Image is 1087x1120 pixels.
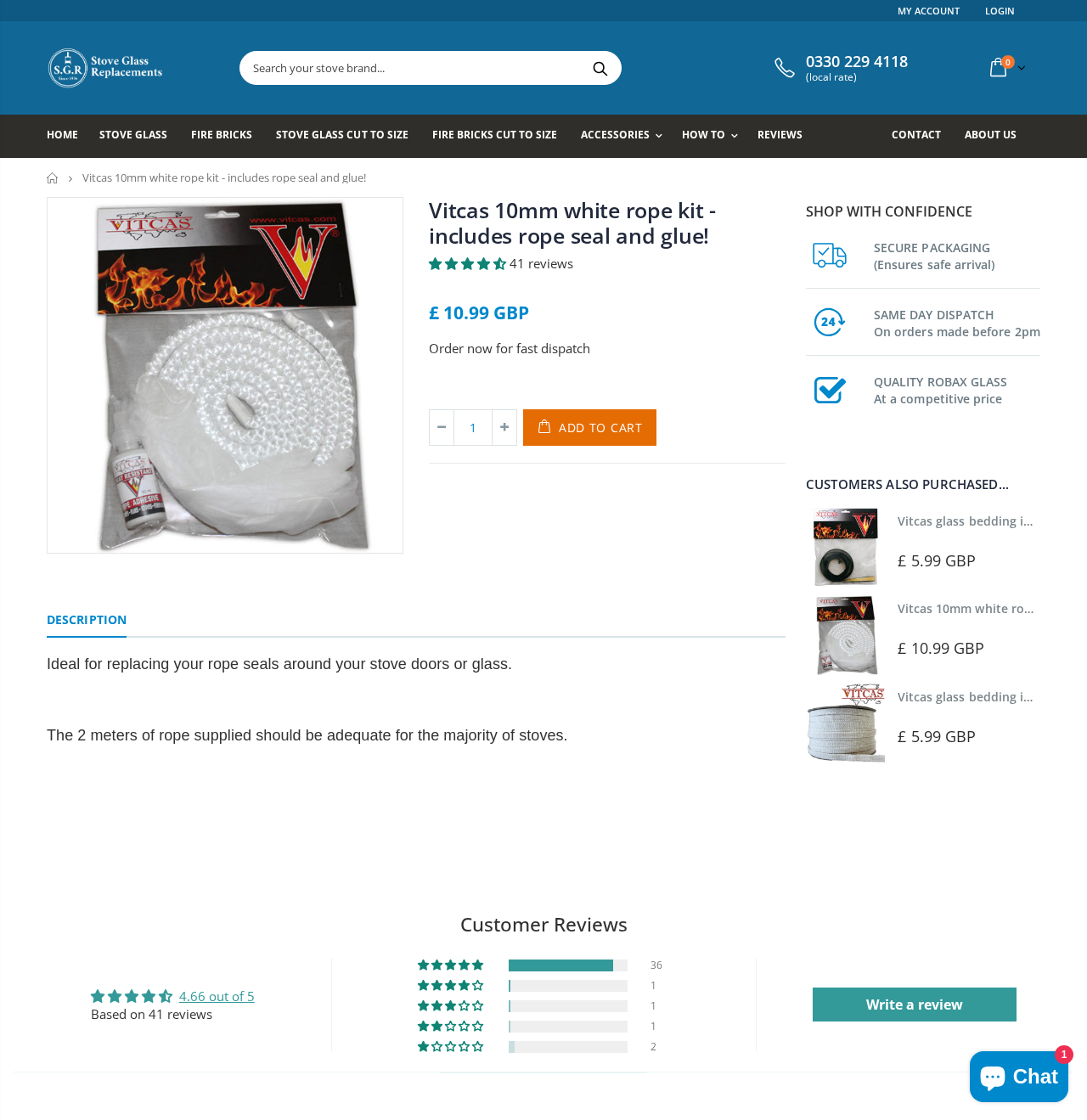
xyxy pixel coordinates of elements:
span: £ 10.99 GBP [898,638,984,658]
span: The 2 meters of rope supplied should be adequate for the majority of stoves. [47,727,568,744]
span: Stove Glass [99,127,167,142]
span: How To [682,127,725,142]
span: Home [47,127,78,142]
p: Order now for fast dispatch [429,339,786,358]
span: About us [965,127,1017,142]
span: 4.66 stars [429,255,510,272]
h3: SAME DAY DISPATCH On orders made before 2pm [874,303,1040,341]
div: 2% (1) reviews with 2 star rating [418,1021,486,1033]
span: £ 5.99 GBP [898,550,976,571]
a: About us [965,115,1029,158]
img: Stove Glass Replacement [47,47,166,89]
img: Vitcas white rope, glue and gloves kit 10mm [806,595,885,674]
button: Search [581,52,619,84]
span: Add to Cart [559,419,643,436]
div: 1 [651,1000,671,1012]
div: 2 [651,1041,671,1053]
a: 0330 229 4118 (local rate) [770,53,908,83]
a: 4.66 out of 5 [179,988,255,1005]
span: £ 10.99 GBP [429,301,529,324]
a: Fire Bricks Cut To Size [432,115,570,158]
span: (local rate) [806,71,908,83]
h3: SECURE PACKAGING (Ensures safe arrival) [874,236,1040,273]
div: Average rating is 4.66 stars [91,987,255,1005]
a: Write a review [813,988,1017,1022]
div: Customers also purchased... [806,478,1040,491]
span: Contact [892,127,941,142]
a: Stove Glass [99,115,180,158]
input: Search your stove brand... [240,52,811,84]
inbox-online-store-chat: Shopify online store chat [965,1051,1073,1106]
div: 2% (1) reviews with 4 star rating [418,980,486,992]
a: Contact [892,115,954,158]
a: 0 [983,51,1029,84]
div: 1 [651,1021,671,1033]
a: Fire Bricks [191,115,265,158]
span: Ideal for replacing your rope seals around your stove doors or glass. [47,656,512,673]
a: Description [47,604,127,638]
a: Vitcas 10mm white rope kit - includes rope seal and glue! [429,195,716,250]
div: 2% (1) reviews with 3 star rating [418,1000,486,1012]
span: 0330 229 4118 [806,53,908,71]
span: Fire Bricks Cut To Size [432,127,557,142]
a: Accessories [581,115,671,158]
div: 5% (2) reviews with 1 star rating [418,1041,486,1053]
a: Home [47,172,59,183]
span: Stove Glass Cut To Size [276,127,408,142]
div: 1 [651,980,671,992]
h3: QUALITY ROBAX GLASS At a competitive price [874,370,1040,408]
img: Vitcas stove glass bedding in tape [806,508,885,587]
span: 0 [1001,55,1015,69]
img: nt-kit-12mm-dia.white-fire-rope-adhesive-517-p_800x_crop_center.jpg [48,198,403,553]
span: 41 reviews [510,255,573,272]
h2: Customer Reviews [14,911,1073,938]
a: Stove Glass Cut To Size [276,115,420,158]
p: Shop with confidence [806,201,1040,222]
span: Accessories [581,127,650,142]
img: Vitcas stove glass bedding in tape [806,684,885,763]
a: Home [47,115,91,158]
div: 36 [651,960,671,971]
a: How To [682,115,746,158]
span: Vitcas 10mm white rope kit - includes rope seal and glue! [82,170,366,185]
a: Reviews [758,115,815,158]
span: Fire Bricks [191,127,252,142]
span: Reviews [758,127,803,142]
div: Based on 41 reviews [91,1005,255,1023]
button: Add to Cart [523,409,656,446]
div: 88% (36) reviews with 5 star rating [418,960,486,971]
span: £ 5.99 GBP [898,726,976,746]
